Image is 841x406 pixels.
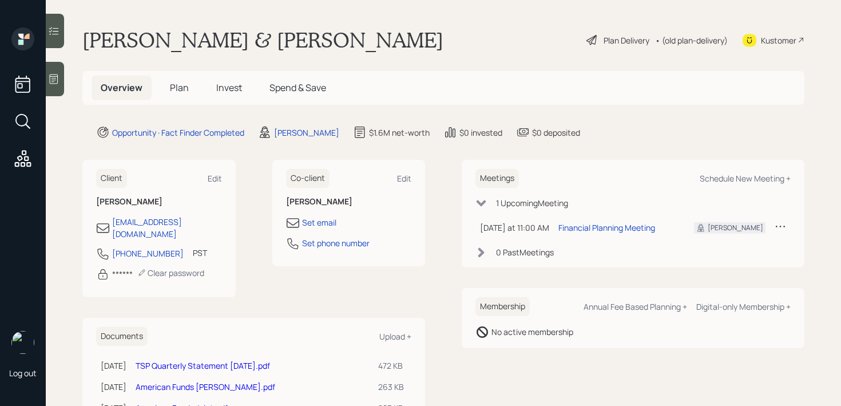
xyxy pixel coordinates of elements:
[708,223,763,233] div: [PERSON_NAME]
[369,127,430,139] div: $1.6M net-worth
[274,127,339,139] div: [PERSON_NAME]
[136,381,275,392] a: American Funds [PERSON_NAME].pdf
[82,27,443,53] h1: [PERSON_NAME] & [PERSON_NAME]
[286,169,330,188] h6: Co-client
[96,327,148,346] h6: Documents
[302,237,370,249] div: Set phone number
[302,216,336,228] div: Set email
[480,222,549,234] div: [DATE] at 11:00 AM
[269,81,326,94] span: Spend & Save
[137,267,204,278] div: Clear password
[378,360,407,372] div: 472 KB
[9,368,37,379] div: Log out
[11,331,34,354] img: retirable_logo.png
[379,331,411,342] div: Upload +
[193,247,207,259] div: PST
[378,381,407,393] div: 263 KB
[459,127,502,139] div: $0 invested
[475,297,530,316] h6: Membership
[96,197,222,207] h6: [PERSON_NAME]
[397,173,411,184] div: Edit
[96,169,127,188] h6: Client
[112,127,244,139] div: Opportunity · Fact Finder Completed
[216,81,242,94] span: Invest
[496,246,554,258] div: 0 Past Meeting s
[761,34,796,46] div: Kustomer
[696,301,791,312] div: Digital-only Membership +
[286,197,412,207] h6: [PERSON_NAME]
[491,326,573,338] div: No active membership
[101,381,126,393] div: [DATE]
[558,222,655,234] div: Financial Planning Meeting
[475,169,519,188] h6: Meetings
[136,360,270,371] a: TSP Quarterly Statement [DATE].pdf
[101,81,142,94] span: Overview
[496,197,568,209] div: 1 Upcoming Meeting
[170,81,189,94] span: Plan
[584,301,687,312] div: Annual Fee Based Planning +
[101,360,126,372] div: [DATE]
[604,34,649,46] div: Plan Delivery
[208,173,222,184] div: Edit
[112,216,222,240] div: [EMAIL_ADDRESS][DOMAIN_NAME]
[700,173,791,184] div: Schedule New Meeting +
[112,247,184,259] div: [PHONE_NUMBER]
[532,127,580,139] div: $0 deposited
[655,34,728,46] div: • (old plan-delivery)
